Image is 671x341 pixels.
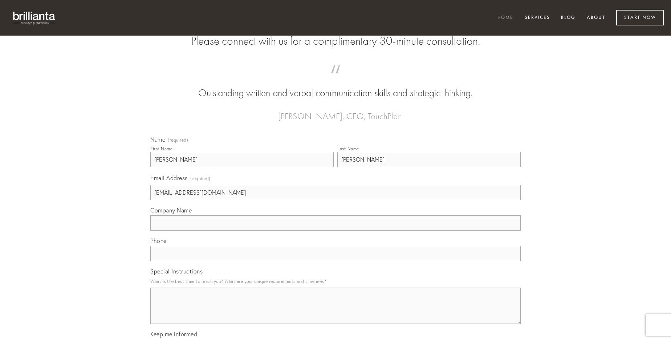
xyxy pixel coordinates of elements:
[493,12,518,24] a: Home
[162,72,509,100] blockquote: Outstanding written and verbal communication skills and strategic thinking.
[150,237,167,244] span: Phone
[616,10,664,25] a: Start Now
[190,174,211,183] span: (required)
[150,268,203,275] span: Special Instructions
[162,72,509,86] span: “
[150,146,172,151] div: First Name
[150,136,165,143] span: Name
[150,174,188,182] span: Email Address
[168,138,188,142] span: (required)
[150,330,197,338] span: Keep me informed
[150,34,521,48] h2: Please connect with us for a complimentary 30-minute consultation.
[337,146,359,151] div: Last Name
[7,7,62,28] img: brillianta - research, strategy, marketing
[556,12,580,24] a: Blog
[150,276,521,286] p: What is the best time to reach you? What are your unique requirements and timelines?
[520,12,555,24] a: Services
[582,12,610,24] a: About
[150,207,192,214] span: Company Name
[162,100,509,123] figcaption: — [PERSON_NAME], CEO, TouchPlan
